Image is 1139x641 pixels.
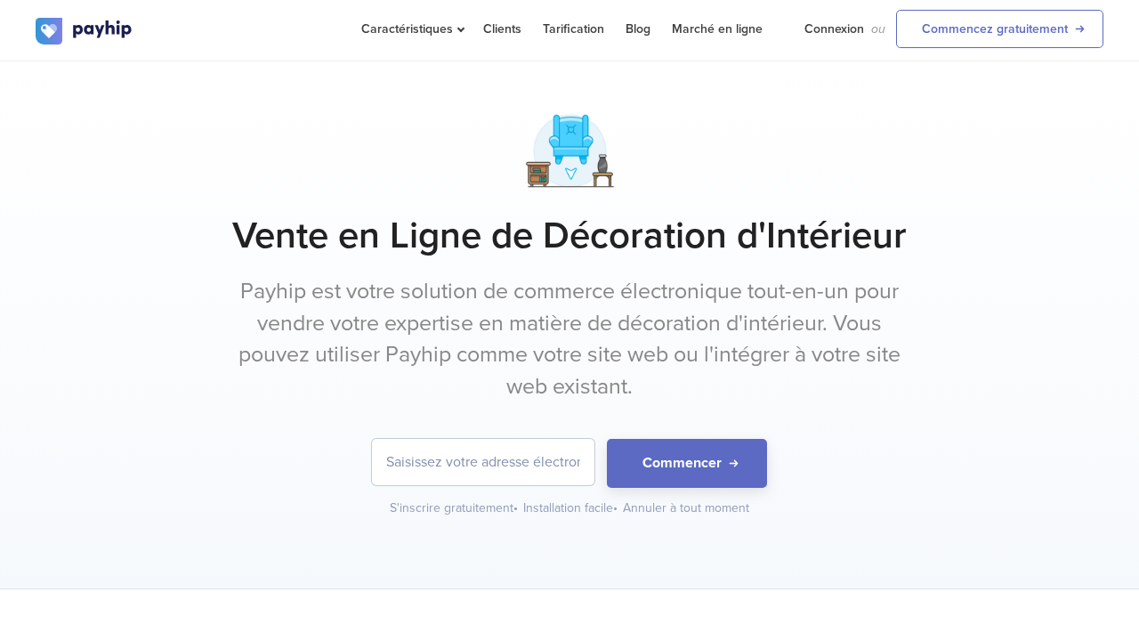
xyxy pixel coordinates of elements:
p: Payhip est votre solution de commerce électronique tout-en-un pour vendre votre expertise en mati... [236,276,903,403]
span: Caractéristiques [361,21,462,37]
img: logo.svg [36,18,133,45]
h1: Vente en Ligne de Décoration d'Intérieur [36,214,1103,258]
input: Saisissez votre adresse électronique [372,439,594,485]
button: Commencer [607,439,767,488]
span: • [513,500,518,515]
img: vr-interior-design-nz787wt8w2p7kq5skx0hx.png [525,106,615,196]
div: Installation facile [523,499,619,517]
a: Commencez gratuitement [896,10,1103,48]
span: • [613,500,618,515]
div: Annuler à tout moment [623,499,749,517]
div: S'inscrire gratuitement [390,499,520,517]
